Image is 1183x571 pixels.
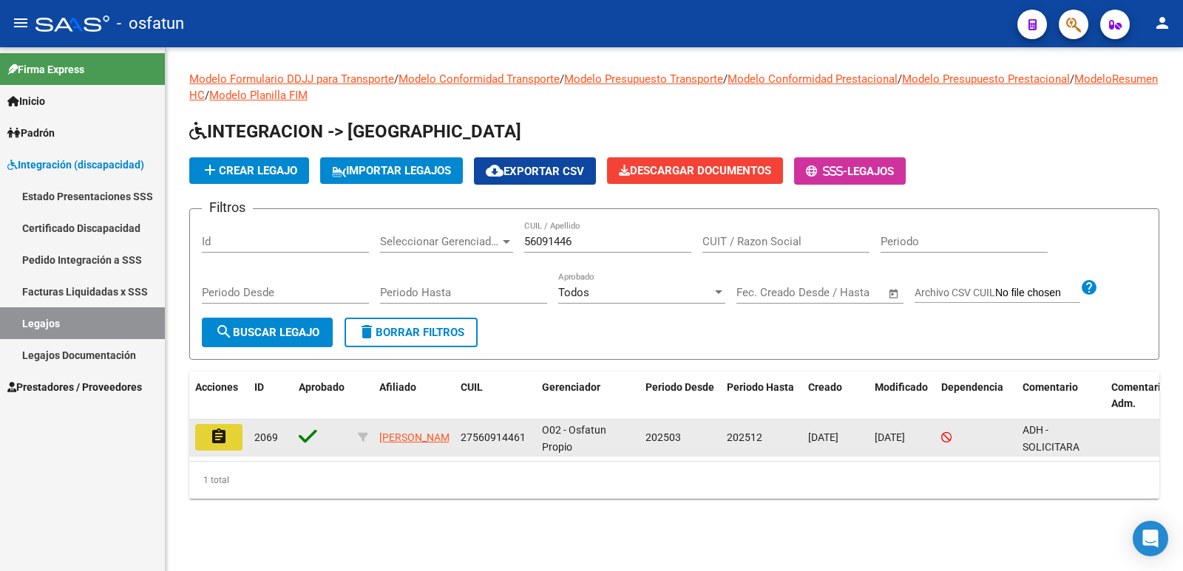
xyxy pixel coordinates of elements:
[117,7,184,40] span: - osfatun
[320,157,463,184] button: IMPORTAR LEGAJOS
[201,164,297,177] span: Crear Legajo
[727,381,794,393] span: Periodo Hasta
[380,235,500,248] span: Seleccionar Gerenciador
[299,381,345,393] span: Aprobado
[461,381,483,393] span: CUIL
[1080,278,1098,296] mat-icon: help
[215,326,319,339] span: Buscar Legajo
[808,381,842,393] span: Creado
[995,287,1080,300] input: Archivo CSV CUIL
[293,372,352,420] datatable-header-cell: Aprobado
[875,381,928,393] span: Modificado
[869,372,935,420] datatable-header-cell: Modificado
[847,165,894,178] span: Legajos
[12,14,30,32] mat-icon: menu
[607,157,783,184] button: Descargar Documentos
[486,165,584,178] span: Exportar CSV
[189,372,248,420] datatable-header-cell: Acciones
[210,428,228,445] mat-icon: assignment
[202,318,333,347] button: Buscar Legajo
[7,61,84,78] span: Firma Express
[189,72,394,86] a: Modelo Formulario DDJJ para Transporte
[640,372,721,420] datatable-header-cell: Periodo Desde
[7,125,55,141] span: Padrón
[915,287,995,298] span: Archivo CSV CUIL
[461,431,526,443] span: 27560914461
[215,323,233,341] mat-icon: search
[358,323,376,341] mat-icon: delete
[542,381,600,393] span: Gerenciador
[195,381,238,393] span: Acciones
[1133,521,1168,556] div: Open Intercom Messenger
[736,286,796,299] input: Fecha inicio
[345,318,478,347] button: Borrar Filtros
[564,72,723,86] a: Modelo Presupuesto Transporte
[189,71,1159,499] div: / / / / / /
[248,372,293,420] datatable-header-cell: ID
[536,372,640,420] datatable-header-cell: Gerenciador
[1023,381,1078,393] span: Comentario
[7,379,142,395] span: Prestadores / Proveedores
[254,431,278,443] span: 2069
[806,165,847,178] span: -
[794,157,906,185] button: -Legajos
[1017,372,1105,420] datatable-header-cell: Comentario
[201,161,219,179] mat-icon: add
[1111,381,1167,410] span: Comentario Adm.
[189,157,309,184] button: Crear Legajo
[474,157,596,185] button: Exportar CSV
[810,286,881,299] input: Fecha fin
[542,424,606,453] span: O02 - Osfatun Propio
[202,197,253,218] h3: Filtros
[332,164,451,177] span: IMPORTAR LEGAJOS
[379,381,416,393] span: Afiliado
[935,372,1017,420] datatable-header-cell: Dependencia
[7,93,45,109] span: Inicio
[645,431,681,443] span: 202503
[189,121,521,142] span: INTEGRACION -> [GEOGRAPHIC_DATA]
[254,381,264,393] span: ID
[886,285,903,302] button: Open calendar
[558,286,589,299] span: Todos
[399,72,560,86] a: Modelo Conformidad Transporte
[379,431,458,443] span: [PERSON_NAME]
[486,162,504,179] mat-icon: cloud_download
[373,372,455,420] datatable-header-cell: Afiliado
[727,431,762,443] span: 202512
[7,157,144,173] span: Integración (discapacidad)
[189,462,1159,499] div: 1 total
[358,326,464,339] span: Borrar Filtros
[875,431,905,443] span: [DATE]
[808,431,838,443] span: [DATE]
[902,72,1070,86] a: Modelo Presupuesto Prestacional
[209,89,308,102] a: Modelo Planilla FIM
[802,372,869,420] datatable-header-cell: Creado
[721,372,802,420] datatable-header-cell: Periodo Hasta
[619,164,771,177] span: Descargar Documentos
[941,381,1003,393] span: Dependencia
[1153,14,1171,32] mat-icon: person
[1023,424,1079,486] span: ADH - SOLICITARA NUEVAS TERAPIAS.
[645,381,714,393] span: Periodo Desde
[728,72,898,86] a: Modelo Conformidad Prestacional
[455,372,536,420] datatable-header-cell: CUIL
